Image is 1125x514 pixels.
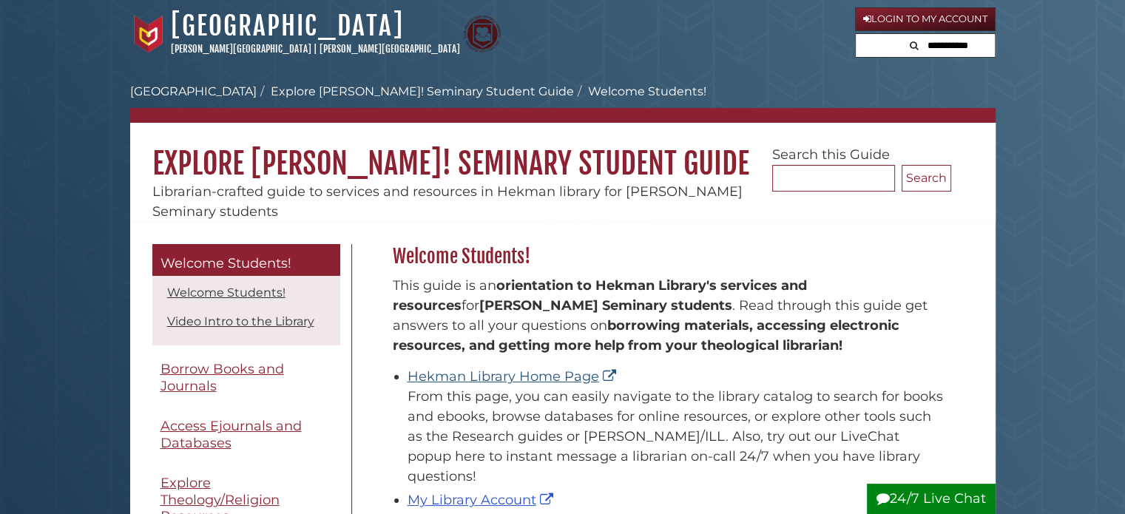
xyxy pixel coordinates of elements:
a: [GEOGRAPHIC_DATA] [171,10,404,42]
h2: Welcome Students! [385,245,951,268]
a: Login to My Account [855,7,996,31]
button: Search [905,34,923,54]
nav: breadcrumb [130,83,996,123]
i: Search [910,41,919,50]
a: Welcome Students! [152,244,340,277]
span: Borrow Books and Journals [161,361,284,394]
div: From this page, you can easily navigate to the library catalog to search for books and ebooks, br... [408,387,944,487]
a: [PERSON_NAME][GEOGRAPHIC_DATA] [320,43,460,55]
button: Search [902,165,951,192]
span: Librarian-crafted guide to services and resources in Hekman library for [PERSON_NAME] Seminary st... [152,183,743,220]
strong: [PERSON_NAME] Seminary students [479,297,732,314]
b: borrowing materials, accessing electronic resources, and getting more help from your theological ... [393,317,899,354]
a: Hekman Library Home Page [408,368,620,385]
a: Explore [PERSON_NAME]! Seminary Student Guide [271,84,574,98]
li: Welcome Students! [574,83,706,101]
strong: orientation to Hekman Library's services and resources [393,277,807,314]
a: Welcome Students! [167,285,286,300]
a: My Library Account [408,492,557,508]
span: Access Ejournals and Databases [161,418,302,451]
a: Borrow Books and Journals [152,353,340,402]
a: [GEOGRAPHIC_DATA] [130,84,257,98]
a: Video Intro to the Library [167,314,314,328]
img: Calvin Theological Seminary [464,16,501,53]
span: Welcome Students! [161,255,291,271]
span: This guide is an for . Read through this guide get answers to all your questions on [393,277,928,354]
button: 24/7 Live Chat [867,484,996,514]
a: [PERSON_NAME][GEOGRAPHIC_DATA] [171,43,311,55]
span: | [314,43,317,55]
a: Access Ejournals and Databases [152,410,340,459]
img: Calvin University [130,16,167,53]
h1: Explore [PERSON_NAME]! Seminary Student Guide [130,123,996,182]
